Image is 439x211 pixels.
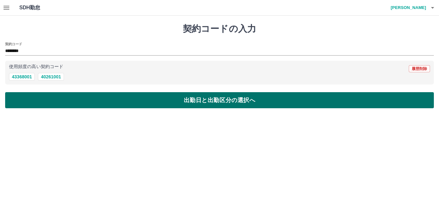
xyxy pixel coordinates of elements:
h1: 契約コードの入力 [5,23,434,34]
h2: 契約コード [5,41,22,47]
button: 43368001 [9,73,35,81]
button: 履歴削除 [409,65,430,72]
button: 40261001 [38,73,64,81]
button: 出勤日と出勤区分の選択へ [5,92,434,108]
p: 使用頻度の高い契約コード [9,65,63,69]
